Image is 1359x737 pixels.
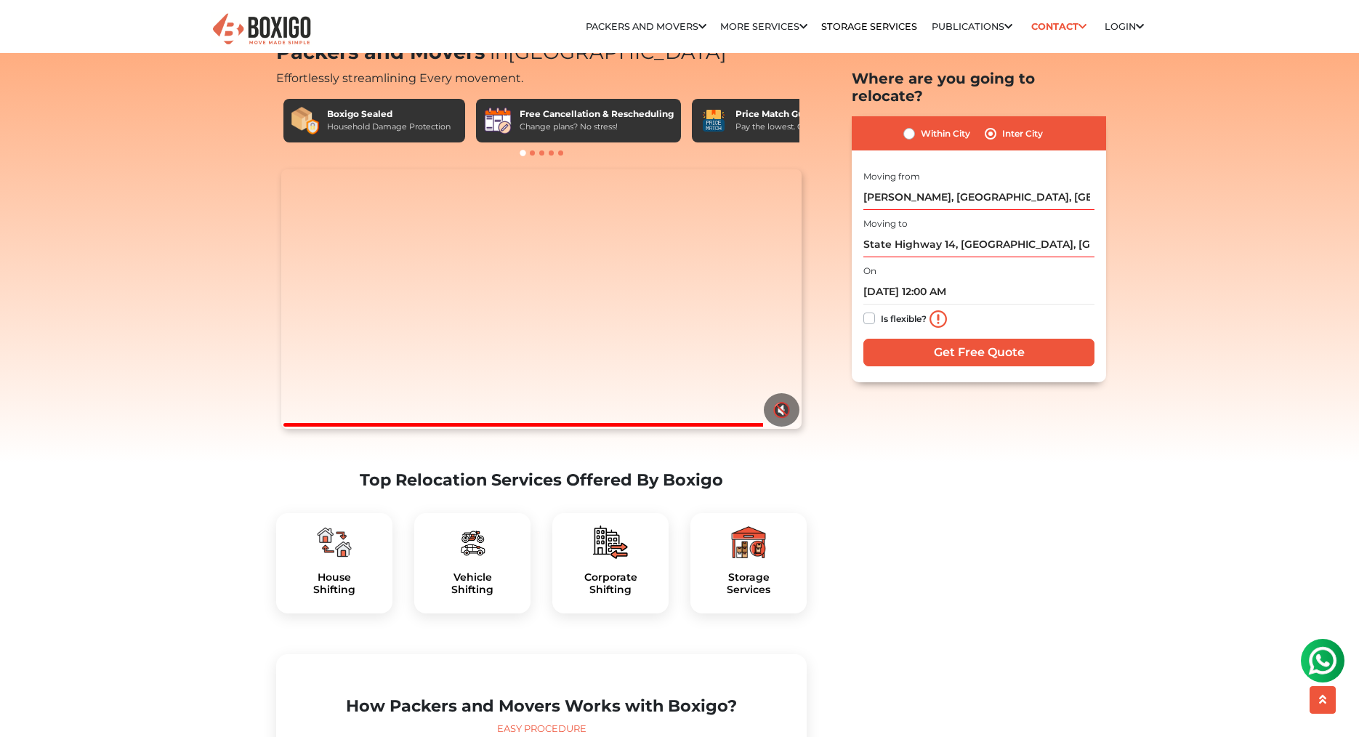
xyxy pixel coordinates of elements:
img: boxigo_packers_and_movers_plan [317,525,352,560]
h5: House Shifting [288,571,381,596]
a: CorporateShifting [564,571,657,596]
img: Free Cancellation & Rescheduling [483,106,512,135]
h5: Corporate Shifting [564,571,657,596]
input: Moving date [863,279,1094,305]
label: Moving from [863,169,920,182]
label: On [863,265,876,278]
h2: Where are you going to relocate? [852,70,1106,105]
a: Login [1105,21,1144,32]
div: Pay the lowest. Guaranteed! [735,121,846,133]
img: Boxigo Sealed [291,106,320,135]
a: Storage Services [821,21,917,32]
label: Within City [921,125,970,142]
a: VehicleShifting [426,571,519,596]
div: Boxigo Sealed [327,108,451,121]
a: HouseShifting [288,571,381,596]
div: Free Cancellation & Rescheduling [520,108,674,121]
input: Select Building or Nearest Landmark [863,184,1094,209]
a: StorageServices [702,571,795,596]
button: scroll up [1310,686,1336,714]
span: Effortlessly streamlining Every movement. [276,71,523,85]
div: Easy Procedure [288,722,795,736]
a: Packers and Movers [586,21,706,32]
label: Is flexible? [881,310,927,325]
img: boxigo_packers_and_movers_plan [455,525,490,560]
img: whatsapp-icon.svg [15,15,44,44]
div: Change plans? No stress! [520,121,674,133]
label: Inter City [1002,125,1043,142]
img: Boxigo [211,12,312,47]
input: Select Building or Nearest Landmark [863,232,1094,257]
h2: Top Relocation Services Offered By Boxigo [276,470,807,490]
div: Household Damage Protection [327,121,451,133]
h5: Storage Services [702,571,795,596]
img: boxigo_packers_and_movers_plan [593,525,628,560]
img: info [929,310,947,328]
label: Moving to [863,217,908,230]
h2: How Packers and Movers Works with Boxigo? [288,696,795,716]
a: More services [720,21,807,32]
h5: Vehicle Shifting [426,571,519,596]
img: Price Match Guarantee [699,106,728,135]
video: Your browser does not support the video tag. [281,169,801,430]
img: boxigo_packers_and_movers_plan [731,525,766,560]
div: Price Match Guarantee [735,108,846,121]
a: Contact [1026,15,1091,38]
input: Get Free Quote [863,338,1094,366]
a: Publications [932,21,1012,32]
button: 🔇 [764,393,799,427]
